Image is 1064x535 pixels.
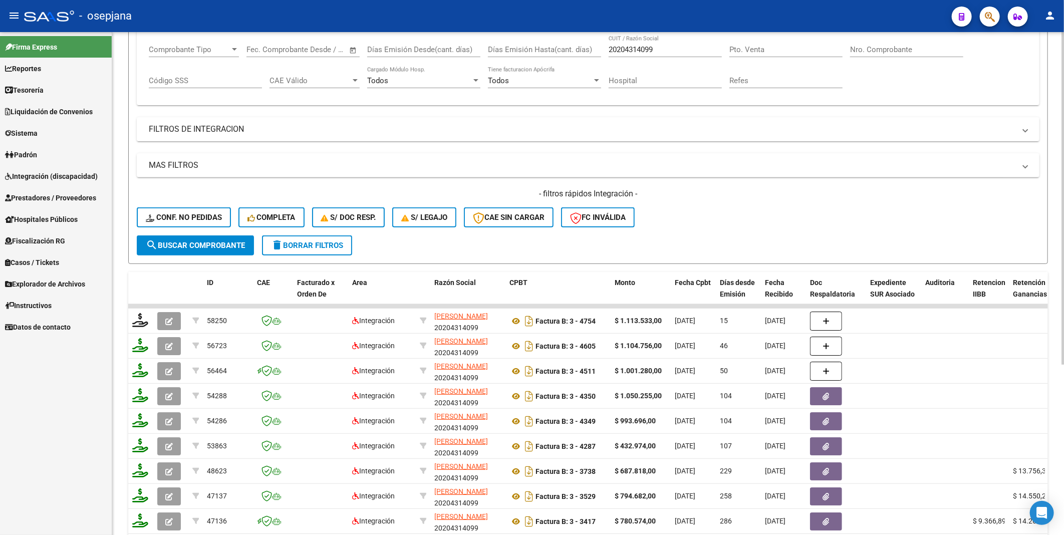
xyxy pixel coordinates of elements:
button: Conf. no pedidas [137,207,231,227]
span: Integración [352,392,395,400]
strong: $ 993.696,00 [615,417,656,425]
strong: $ 780.574,00 [615,517,656,525]
span: Prestadores / Proveedores [5,192,96,203]
span: Liquidación de Convenios [5,106,93,117]
span: [DATE] [765,442,785,450]
mat-panel-title: MAS FILTROS [149,160,1015,171]
span: 46 [720,342,728,350]
span: Fecha Cpbt [675,279,711,287]
div: 20204314099 [434,336,501,357]
span: Integración [352,342,395,350]
div: Open Intercom Messenger [1030,501,1054,525]
button: Open calendar [348,45,359,56]
span: Integración [352,367,395,375]
span: 54288 [207,392,227,400]
span: Sistema [5,128,38,139]
mat-icon: search [146,239,158,251]
span: 107 [720,442,732,450]
span: $ 13.756,36 [1013,467,1050,475]
span: [DATE] [675,492,695,500]
button: S/ Doc Resp. [312,207,385,227]
span: [PERSON_NAME] [434,337,488,345]
span: Todos [488,76,509,85]
mat-icon: person [1044,10,1056,22]
span: [DATE] [675,417,695,425]
span: [DATE] [675,367,695,375]
button: CAE SIN CARGAR [464,207,554,227]
span: Buscar Comprobante [146,241,245,250]
datatable-header-cell: Auditoria [921,272,969,316]
strong: Factura B: 3 - 4754 [536,317,596,325]
span: [DATE] [765,342,785,350]
span: 56464 [207,367,227,375]
span: [DATE] [675,467,695,475]
span: Retencion IIBB [973,279,1005,298]
span: CAE Válido [270,76,351,85]
span: Conf. no pedidas [146,213,222,222]
span: [PERSON_NAME] [434,412,488,420]
button: FC Inválida [561,207,635,227]
span: [PERSON_NAME] [434,387,488,395]
span: Fiscalización RG [5,235,65,246]
datatable-header-cell: Retencion IIBB [969,272,1009,316]
span: CAE [257,279,270,287]
span: 48623 [207,467,227,475]
span: Datos de contacto [5,322,71,333]
i: Descargar documento [522,463,536,479]
span: S/ Doc Resp. [321,213,376,222]
datatable-header-cell: Retención Ganancias [1009,272,1049,316]
span: Area [352,279,367,287]
span: [DATE] [765,517,785,525]
span: [PERSON_NAME] [434,462,488,470]
span: [DATE] [765,492,785,500]
span: Días desde Emisión [720,279,755,298]
span: Padrón [5,149,37,160]
span: Razón Social [434,279,476,287]
mat-expansion-panel-header: FILTROS DE INTEGRACION [137,117,1039,141]
i: Descargar documento [522,388,536,404]
strong: $ 687.818,00 [615,467,656,475]
span: [DATE] [675,517,695,525]
span: Firma Express [5,42,57,53]
span: Facturado x Orden De [297,279,335,298]
span: Reportes [5,63,41,74]
span: Hospitales Públicos [5,214,78,225]
span: CPBT [509,279,527,287]
span: 286 [720,517,732,525]
span: Comprobante Tipo [149,45,230,54]
span: 50 [720,367,728,375]
div: 20204314099 [434,461,501,482]
span: Doc Respaldatoria [810,279,855,298]
i: Descargar documento [522,313,536,329]
span: Integración [352,467,395,475]
div: 20204314099 [434,361,501,382]
span: [PERSON_NAME] [434,512,488,520]
span: 56723 [207,342,227,350]
datatable-header-cell: Monto [611,272,671,316]
span: Todos [367,76,388,85]
i: Descargar documento [522,363,536,379]
i: Descargar documento [522,413,536,429]
span: ID [207,279,213,287]
datatable-header-cell: Fecha Cpbt [671,272,716,316]
span: Integración [352,492,395,500]
span: $ 14.268,08 [1013,517,1050,525]
button: Borrar Filtros [262,235,352,255]
input: End date [288,45,337,54]
span: Integración (discapacidad) [5,171,98,182]
strong: $ 1.113.533,00 [615,317,662,325]
span: FC Inválida [570,213,626,222]
span: Expediente SUR Asociado [870,279,915,298]
span: [DATE] [765,317,785,325]
mat-panel-title: FILTROS DE INTEGRACION [149,124,1015,135]
span: Integración [352,317,395,325]
span: [DATE] [675,392,695,400]
datatable-header-cell: ID [203,272,253,316]
datatable-header-cell: CAE [253,272,293,316]
div: 20204314099 [434,486,501,507]
span: [PERSON_NAME] [434,487,488,495]
strong: $ 432.974,00 [615,442,656,450]
span: Auditoria [925,279,955,287]
span: 54286 [207,417,227,425]
div: 20204314099 [434,386,501,407]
